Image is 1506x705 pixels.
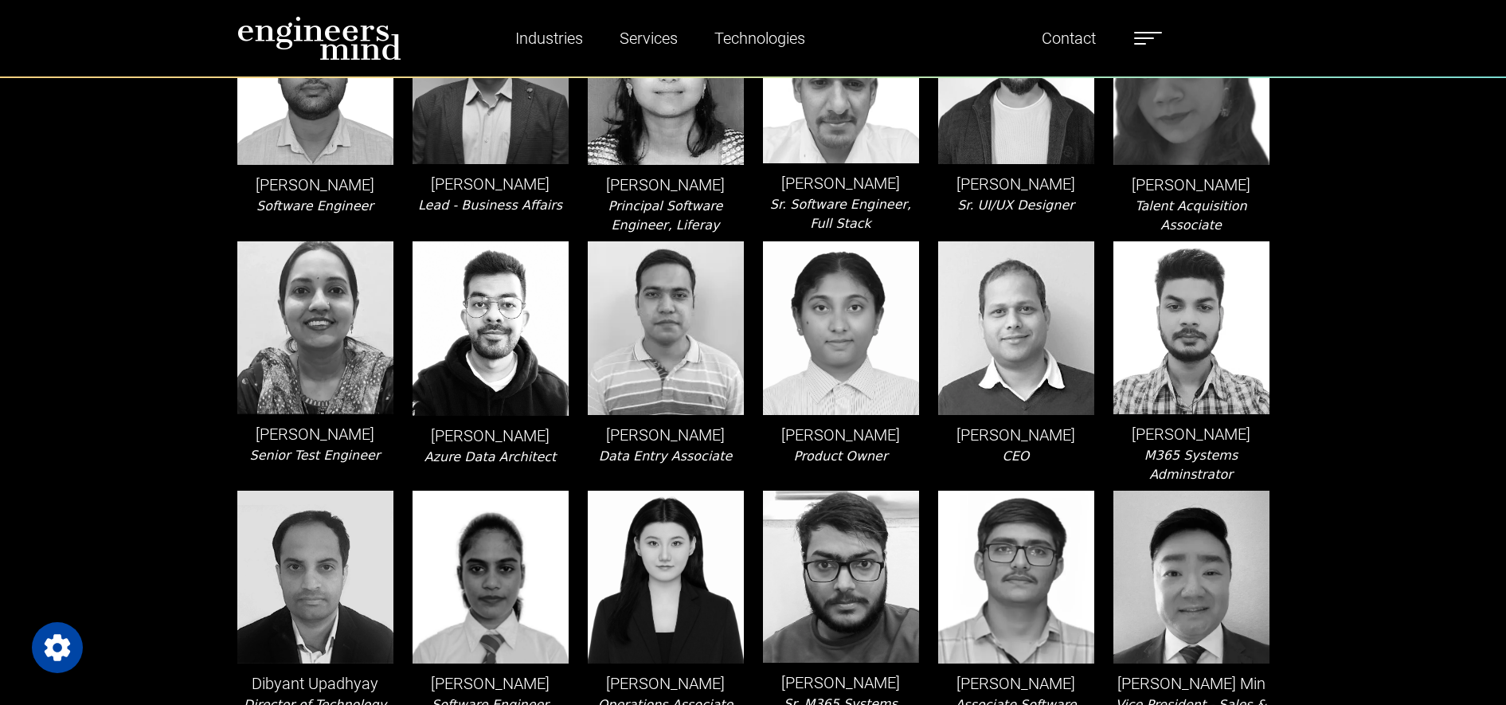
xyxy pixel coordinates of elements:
p: [PERSON_NAME] [763,423,919,447]
i: Senior Test Engineer [250,448,381,463]
p: [PERSON_NAME] [588,672,744,695]
i: M365 Systems Adminstrator [1144,448,1238,482]
i: Data Entry Associate [599,448,733,464]
p: [PERSON_NAME] [588,423,744,447]
p: [PERSON_NAME] [413,424,569,448]
i: Sr. UI/UX Designer [957,198,1074,213]
p: [PERSON_NAME] [588,173,744,197]
p: [PERSON_NAME] Min [1113,672,1269,695]
i: Principal Software Engineer, Liferay [608,198,723,233]
p: [PERSON_NAME] [1113,422,1269,446]
p: [PERSON_NAME] [237,422,393,446]
a: Contact [1035,20,1102,57]
p: [PERSON_NAME] [763,671,919,695]
p: Dibyant Upadhyay [237,672,393,695]
img: leader-img [237,241,393,414]
img: leader-img [588,491,744,664]
p: [PERSON_NAME] [938,423,1094,447]
img: leader-img [413,241,569,415]
i: Software Engineer [256,198,374,213]
img: leader-img [938,241,1094,414]
img: leader-img [763,491,919,664]
img: logo [237,16,401,61]
p: [PERSON_NAME] [237,173,393,197]
a: Services [613,20,684,57]
img: leader-img [938,491,1094,664]
p: [PERSON_NAME] [938,172,1094,196]
img: leader-img [413,491,569,664]
p: [PERSON_NAME] [1113,173,1269,197]
i: Sr. Software Engineer, Full Stack [770,197,911,231]
img: leader-img [588,241,744,415]
i: CEO [1003,448,1030,464]
a: Industries [509,20,589,57]
p: [PERSON_NAME] [763,171,919,195]
img: leader-img [1113,241,1269,413]
i: Talent Acquisition Associate [1135,198,1246,233]
p: [PERSON_NAME] [413,672,569,695]
img: leader-img [237,491,393,664]
img: leader-img [1113,491,1269,664]
img: leader-img [763,241,919,414]
i: Azure Data Architect [424,449,557,464]
a: Technologies [708,20,812,57]
p: [PERSON_NAME] [938,672,1094,695]
p: [PERSON_NAME] [413,172,569,196]
i: Product Owner [793,448,887,464]
i: Lead - Business Affairs [418,198,562,213]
